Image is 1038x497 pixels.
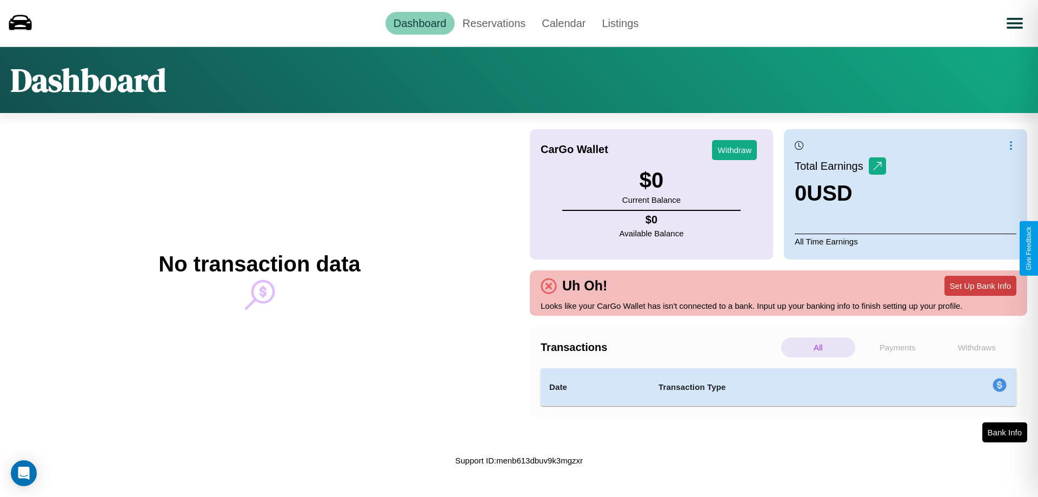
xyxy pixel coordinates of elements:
[11,58,166,102] h1: Dashboard
[1025,227,1033,270] div: Give Feedback
[1000,8,1030,38] button: Open menu
[534,12,594,35] a: Calendar
[541,143,608,156] h4: CarGo Wallet
[541,368,1016,406] table: simple table
[557,278,613,294] h4: Uh Oh!
[158,252,360,276] h2: No transaction data
[541,341,778,354] h4: Transactions
[455,12,534,35] a: Reservations
[658,381,904,394] h4: Transaction Type
[795,156,869,176] p: Total Earnings
[549,381,641,394] h4: Date
[622,168,681,193] h3: $ 0
[861,337,935,357] p: Payments
[11,460,37,486] div: Open Intercom Messenger
[795,234,1016,249] p: All Time Earnings
[795,181,886,206] h3: 0 USD
[622,193,681,207] p: Current Balance
[455,453,583,468] p: Support ID: menb613dbuv9k3mgzxr
[620,226,684,241] p: Available Balance
[385,12,455,35] a: Dashboard
[940,337,1014,357] p: Withdraws
[944,276,1016,296] button: Set Up Bank Info
[781,337,855,357] p: All
[594,12,647,35] a: Listings
[712,140,757,160] button: Withdraw
[541,299,1016,313] p: Looks like your CarGo Wallet has isn't connected to a bank. Input up your banking info to finish ...
[620,214,684,226] h4: $ 0
[982,422,1027,442] button: Bank Info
